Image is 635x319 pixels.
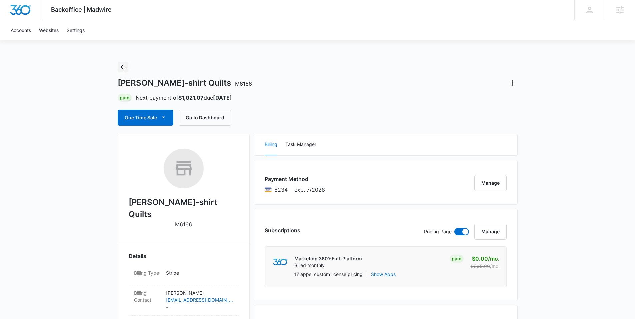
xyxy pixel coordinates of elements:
[166,269,233,276] p: Stripe
[471,263,490,269] s: $395.00
[507,78,518,88] button: Actions
[474,175,507,191] button: Manage
[265,134,277,155] button: Billing
[118,110,173,126] button: One Time Sale
[488,255,500,262] span: /mo.
[7,20,35,40] a: Accounts
[134,289,161,303] dt: Billing Contact
[129,196,239,220] h2: [PERSON_NAME]-shirt Quilts
[129,285,239,316] div: Billing Contact[PERSON_NAME][EMAIL_ADDRESS][DOMAIN_NAME]-
[265,175,325,183] h3: Payment Method
[213,94,232,101] strong: [DATE]
[285,134,316,155] button: Task Manager
[51,6,112,13] span: Backoffice | Madwire
[175,220,192,228] p: M6166
[294,271,363,278] p: 17 apps, custom license pricing
[490,263,500,269] span: /mo.
[294,255,362,262] p: Marketing 360® Full-Platform
[166,289,233,311] dd: -
[118,94,132,102] div: Paid
[136,94,232,102] p: Next payment of due
[166,289,233,296] p: [PERSON_NAME]
[294,262,362,269] p: Billed monthly
[35,20,63,40] a: Websites
[265,226,300,234] h3: Subscriptions
[134,269,161,276] dt: Billing Type
[273,259,287,266] img: marketing360Logo
[178,94,204,101] strong: $1,021.07
[474,224,507,240] button: Manage
[129,252,146,260] span: Details
[118,62,128,72] button: Back
[129,265,239,285] div: Billing TypeStripe
[294,186,325,194] span: exp. 7/2028
[371,271,396,278] button: Show Apps
[179,110,231,126] button: Go to Dashboard
[118,78,252,88] h1: [PERSON_NAME]-shirt Quilts
[424,228,452,235] p: Pricing Page
[63,20,89,40] a: Settings
[235,80,252,87] span: M6166
[450,255,464,263] div: Paid
[166,296,233,303] a: [EMAIL_ADDRESS][DOMAIN_NAME]
[468,255,500,263] p: $0.00
[274,186,288,194] span: Visa ending with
